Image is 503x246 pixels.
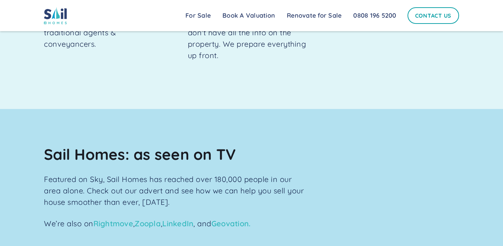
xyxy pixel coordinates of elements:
a: 0808 196 5200 [347,9,402,22]
a: Contact Us [408,7,459,24]
a: Geovation. [211,219,251,228]
p: We’re also on , , , and [44,218,304,229]
a: Book A Valuation [217,9,281,22]
a: Renovate for Sale [281,9,347,22]
a: Zoopla [135,219,161,228]
a: LinkedIn [162,219,193,228]
p: Featured on Sky, Sail Homes has reached over 180,000 people in our area alone. Check out our adve... [44,174,304,208]
iframe: YouTube embed [329,156,459,229]
a: For Sale [180,9,217,22]
h2: Sail Homes: as seen on TV [44,145,304,164]
a: Rightmove [93,219,133,228]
